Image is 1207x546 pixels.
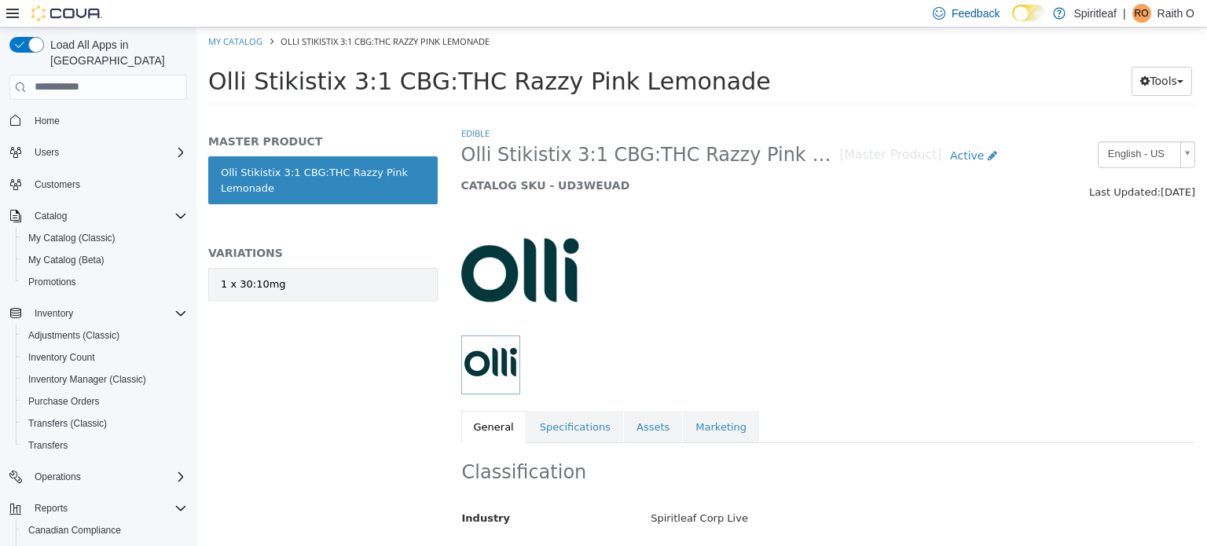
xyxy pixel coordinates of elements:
p: Raith O [1157,4,1194,23]
button: Transfers (Classic) [16,412,193,434]
button: Adjustments (Classic) [16,324,193,346]
span: Load All Apps in [GEOGRAPHIC_DATA] [44,37,187,68]
button: Promotions [16,271,193,293]
span: Olli Stikistix 3:1 CBG:THC Razzy Pink Lemonade [12,40,574,68]
a: Transfers [22,436,74,455]
span: Inventory Count [22,348,187,367]
span: Home [28,111,187,130]
h5: CATALOG SKU - UD3WEUAD [265,151,809,165]
button: Canadian Compliance [16,519,193,541]
span: Transfers (Classic) [28,417,107,430]
span: Adjustments (Classic) [28,329,119,342]
a: My Catalog [12,8,66,20]
a: General [265,383,330,416]
h5: VARIATIONS [12,218,241,233]
button: Reports [28,499,74,518]
a: My Catalog (Classic) [22,229,122,247]
span: My Catalog (Classic) [28,232,116,244]
button: Operations [28,467,87,486]
a: Transfers (Classic) [22,414,113,433]
p: | [1123,4,1126,23]
span: Purchase Orders [22,392,187,411]
span: Operations [28,467,187,486]
a: Olli Stikistix 3:1 CBG:THC Razzy Pink Lemonade [12,129,241,177]
span: Feedback [952,5,1000,21]
h5: MASTER PRODUCT [12,107,241,121]
span: Customers [35,178,80,191]
span: Transfers [22,436,187,455]
span: Olli Stikistix 3:1 CBG:THC Razzy Pink Lemonade [84,8,293,20]
span: Catalog [35,210,67,222]
a: Canadian Compliance [22,521,127,540]
span: Inventory [35,307,73,320]
span: Inventory Manager (Classic) [28,373,146,386]
button: Inventory [28,304,79,323]
span: Inventory [28,304,187,323]
button: Inventory [3,302,193,324]
a: English - US [901,114,999,141]
span: Inventory Count [28,351,95,364]
small: [Master Product] [644,122,746,134]
span: Catalog [28,207,187,225]
button: Reports [3,497,193,519]
span: Promotions [28,276,76,288]
span: Last Updated: [893,159,964,170]
button: Customers [3,173,193,196]
span: Canadian Compliance [28,524,121,537]
h2: Classification [266,433,999,457]
span: Industry [266,485,314,497]
a: Promotions [22,273,83,291]
span: Operations [35,471,81,483]
span: English - US [902,115,978,139]
button: Operations [3,466,193,488]
span: [DATE] [964,159,999,170]
div: Spiritleaf Corp Live [442,478,1010,505]
button: Users [3,141,193,163]
button: Catalog [3,205,193,227]
div: 1 x 30:10mg [24,249,90,265]
a: Adjustments (Classic) [22,326,126,345]
button: Transfers [16,434,193,456]
div: Edible [442,517,1010,544]
p: Spiritleaf [1073,4,1116,23]
a: Inventory Count [22,348,101,367]
span: Promotions [22,273,187,291]
button: Catalog [28,207,73,225]
span: Adjustments (Classic) [22,326,187,345]
a: Inventory Manager (Classic) [22,370,152,389]
a: Home [28,112,66,130]
span: RO [1135,4,1149,23]
a: Marketing [486,383,563,416]
a: Assets [427,383,486,416]
button: Tools [935,39,996,68]
span: Active [754,122,787,134]
a: Customers [28,175,86,194]
span: Users [35,146,59,159]
span: Customers [28,174,187,194]
button: Inventory Manager (Classic) [16,368,193,390]
button: My Catalog (Beta) [16,249,193,271]
input: Dark Mode [1012,5,1045,21]
a: Edible [265,100,293,112]
button: Inventory Count [16,346,193,368]
a: My Catalog (Beta) [22,251,111,269]
button: Purchase Orders [16,390,193,412]
button: Home [3,109,193,132]
img: 150 [265,190,383,308]
a: Purchase Orders [22,392,106,411]
span: Reports [28,499,187,518]
img: Cova [31,5,102,21]
span: My Catalog (Classic) [22,229,187,247]
span: Transfers (Classic) [22,414,187,433]
span: Canadian Compliance [22,521,187,540]
a: Specifications [331,383,427,416]
span: Dark Mode [1012,21,1013,22]
span: Olli Stikistix 3:1 CBG:THC Razzy Pink Lemonade [265,115,644,140]
span: Transfers [28,439,68,452]
span: Home [35,115,60,127]
span: My Catalog (Beta) [28,254,105,266]
span: Reports [35,502,68,515]
span: Users [28,143,187,162]
button: My Catalog (Classic) [16,227,193,249]
span: Inventory Manager (Classic) [22,370,187,389]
